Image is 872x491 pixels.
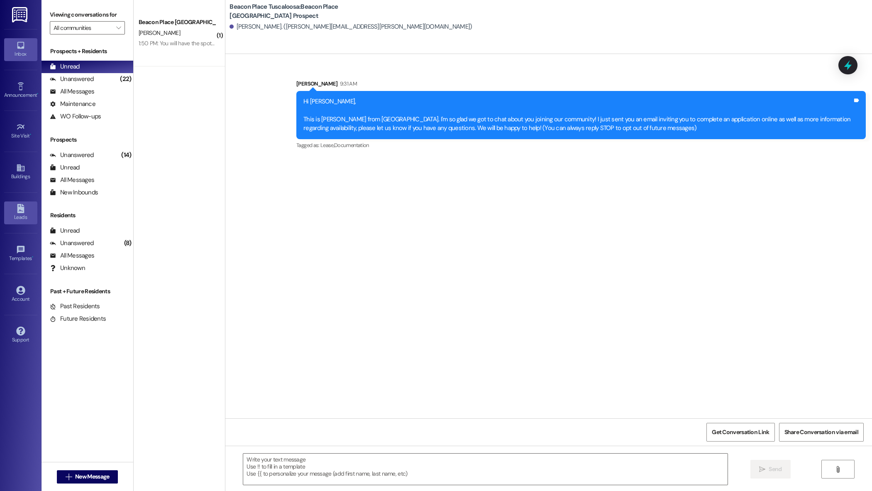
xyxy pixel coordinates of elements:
[54,21,112,34] input: All communities
[37,91,38,97] span: •
[4,283,37,306] a: Account
[50,251,94,260] div: All Messages
[230,22,472,31] div: [PERSON_NAME]. ([PERSON_NAME][EMAIL_ADDRESS][PERSON_NAME][DOMAIN_NAME])
[50,176,94,184] div: All Messages
[50,163,80,172] div: Unread
[769,465,782,474] span: Send
[119,149,133,162] div: (14)
[712,428,769,437] span: Get Conversation Link
[50,239,94,248] div: Unanswered
[42,287,133,296] div: Past + Future Residents
[42,47,133,56] div: Prospects + Residents
[122,237,134,250] div: (8)
[835,466,841,473] i: 
[50,302,100,311] div: Past Residents
[50,62,80,71] div: Unread
[4,243,37,265] a: Templates •
[338,79,357,88] div: 9:31 AM
[759,466,765,473] i: 
[230,2,396,20] b: Beacon Place Tuscaloosa: Beacon Place [GEOGRAPHIC_DATA] Prospect
[139,29,180,37] span: [PERSON_NAME]
[750,460,791,479] button: Send
[42,211,133,220] div: Residents
[4,38,37,61] a: Inbox
[66,474,72,480] i: 
[50,112,101,121] div: WO Follow-ups
[303,97,852,133] div: Hi [PERSON_NAME], This is [PERSON_NAME] from [GEOGRAPHIC_DATA]. I'm so glad we got to chat about ...
[12,7,29,22] img: ResiDesk Logo
[320,142,334,149] span: Lease ,
[75,472,109,481] span: New Message
[706,423,774,442] button: Get Conversation Link
[4,201,37,224] a: Leads
[784,428,858,437] span: Share Conversation via email
[50,151,94,160] div: Unanswered
[139,39,558,47] div: 1:50 PM: You will have the spot in your garage, directly behind your garage and we have communal ...
[42,135,133,144] div: Prospects
[50,314,106,323] div: Future Residents
[118,73,133,86] div: (22)
[57,470,118,484] button: New Message
[50,188,98,197] div: New Inbounds
[4,161,37,183] a: Buildings
[779,423,864,442] button: Share Conversation via email
[50,75,94,83] div: Unanswered
[4,120,37,142] a: Site Visit •
[4,324,37,346] a: Support
[296,139,866,151] div: Tagged as:
[116,25,121,31] i: 
[296,79,866,91] div: [PERSON_NAME]
[32,254,33,260] span: •
[50,8,125,21] label: Viewing conversations for
[50,226,80,235] div: Unread
[139,18,215,27] div: Beacon Place [GEOGRAPHIC_DATA] Prospect
[50,100,95,108] div: Maintenance
[30,132,31,137] span: •
[50,87,94,96] div: All Messages
[50,264,85,273] div: Unknown
[334,142,369,149] span: Documentation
